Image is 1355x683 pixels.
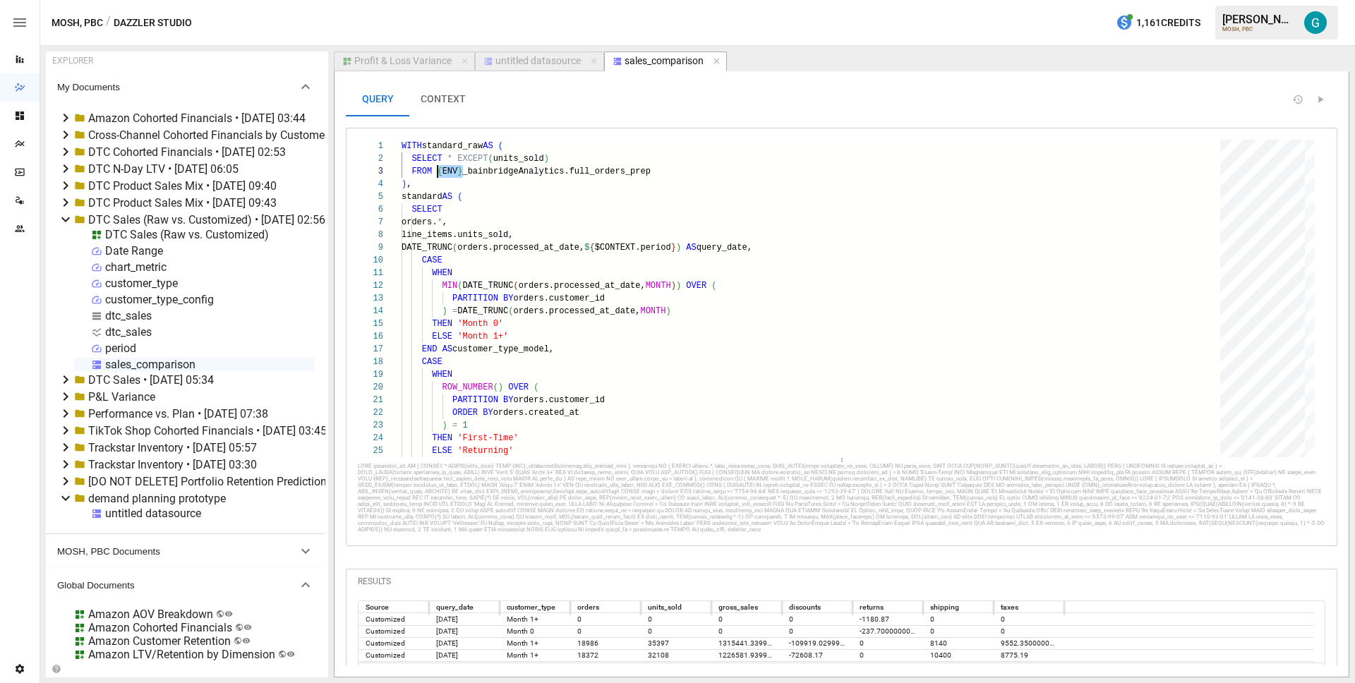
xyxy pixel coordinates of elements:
span: PARTITION [452,294,498,303]
div: 6 [358,203,383,216]
div: [DO NOT DELETE] Portfolio Retention Prediction Accuracy [88,475,375,488]
div: 9 [358,241,383,254]
div: Customized [359,649,429,661]
span: ) [671,281,676,291]
div: shipping [930,603,959,612]
div: 0 [923,625,994,637]
span: ) [442,306,447,316]
div: dtc_sales [105,325,152,339]
span: WHEN [432,370,452,380]
div: Amazon AOV Breakdown [88,608,213,621]
div: DTC Product Sales Mix • [DATE] 09:43 [88,196,277,210]
span: ( [513,281,518,291]
span: query_date, [697,243,752,253]
div: 0 [782,625,853,637]
span: ( [452,243,457,253]
div: Cross-Channel Cohorted Financials by Customer • [DATE] 02:40 [88,128,402,142]
span: THEN [432,433,452,443]
div: 8140 [923,637,994,649]
span: 1,161 Credits [1136,14,1200,32]
span: ( [457,281,462,291]
span: MONTH [646,281,671,291]
div: [PERSON_NAME] [1222,13,1296,26]
div: 16 [358,330,383,343]
div: taxes [1001,603,1018,612]
span: _bainbridgeAnalytics.full_orders_prep [462,167,650,176]
div: 10 [358,254,383,267]
div: 0 [641,625,711,637]
button: Run Query [1315,94,1326,105]
span: AS [686,243,696,253]
div: untitled datasource [495,55,581,68]
span: WITH [402,141,422,151]
div: 22 [358,406,383,419]
span: EXCEPT [457,154,488,164]
span: ( [498,141,503,151]
span: WHEN [432,268,452,278]
span: ( [488,154,493,164]
span: ) [498,382,503,392]
div: 0 [994,625,1064,637]
div: 0 [570,625,641,637]
span: ( [711,281,716,291]
span: ( [534,382,538,392]
div: Amazon Cohorted Financials [88,621,232,634]
button: My Documents [46,70,325,104]
span: units_sold [493,154,544,164]
span: BY [503,395,513,405]
img: Gavin Acres [1304,11,1327,34]
div: customer_type_config [105,293,214,306]
span: AS [442,344,452,354]
div: LORE ipsumdol_sit AM ( CONSEC * ADIPIS(elits_doei) TEMP {INC}_utlaboreetDoloremag.aliq_enimad_min... [358,463,1325,533]
span: ( [457,192,462,202]
span: AS [442,192,452,202]
button: Global Documents [46,568,325,602]
div: sales_comparison [625,55,704,68]
div: 18 [358,356,383,368]
span: DATE_TRUNC [462,281,513,291]
span: THEN [432,319,452,329]
div: customer_type [105,277,178,290]
span: ( [508,306,513,316]
div: 8 [358,229,383,241]
span: orders.customer_id [513,294,605,303]
div: 2024-07-01 [429,625,500,637]
div: discounts [789,603,821,612]
div: 9552.350000000002 [994,637,1064,649]
span: SELECT [411,205,442,214]
span: ELSE [432,446,452,456]
span: CASE [422,357,442,367]
span: PARTITION [452,395,498,405]
button: Profit & Loss Variance [334,52,475,71]
button: sales_comparison [604,52,727,71]
div: returns [860,603,884,612]
div: 18986 [570,637,641,649]
span: { [589,243,594,253]
div: 24 [358,432,383,445]
div: units_sold [648,603,682,612]
button: 1,161Credits [1110,10,1206,36]
span: ) [676,281,681,291]
span: MONTH [640,306,666,316]
span: ) [676,243,681,253]
span: CASE [422,255,442,265]
span: ) [544,154,549,164]
div: 14 [358,305,383,318]
div: Trackstar Inventory • [DATE] 03:30 [88,458,257,471]
span: } [457,167,462,176]
div: Trackstar Inventory • [DATE] 05:57 [88,441,257,454]
span: FROM [411,167,432,176]
button: CONTEXT [409,83,477,116]
div: gross_sales [718,603,758,612]
div: Month 1+ [500,613,570,625]
div: 2 [358,152,383,165]
span: $CONTEXT.period [595,243,671,253]
div: chart_metric [105,260,167,274]
button: MOSH, PBC [52,14,103,32]
button: Gavin Acres [1296,3,1335,42]
span: 'Month 0' [457,319,503,329]
span: orders.customer_id [513,395,605,405]
span: My Documents [57,82,297,92]
div: 0 [994,613,1064,625]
